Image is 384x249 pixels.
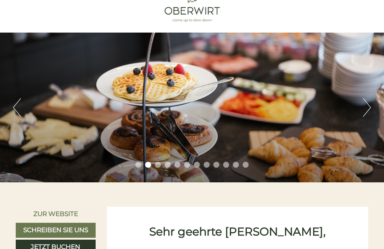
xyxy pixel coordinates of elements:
[16,207,96,221] a: Zur Website
[118,225,357,238] h1: Sehr geehrte [PERSON_NAME],
[363,98,371,117] button: Next
[13,98,21,117] button: Previous
[16,223,96,238] a: Schreiben Sie uns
